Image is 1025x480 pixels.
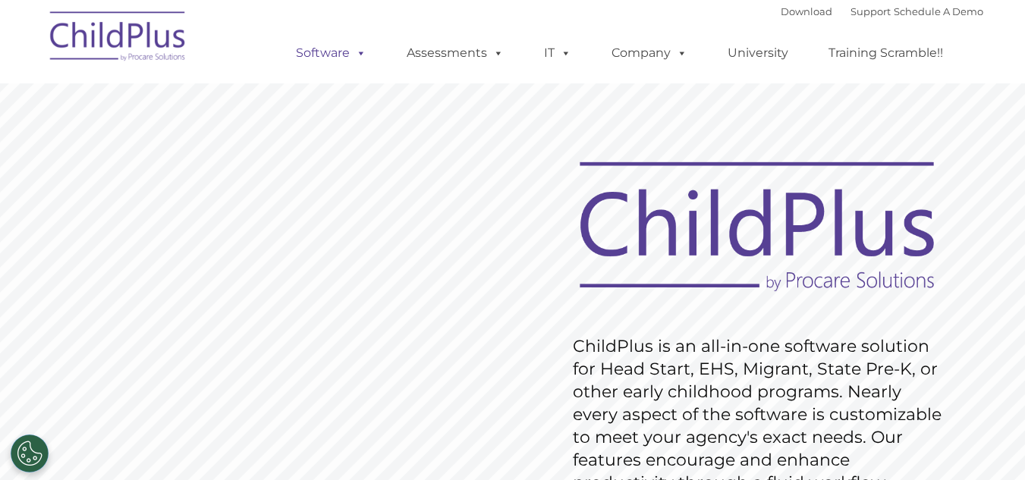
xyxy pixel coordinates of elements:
[781,5,832,17] a: Download
[11,435,49,472] button: Cookies Settings
[850,5,891,17] a: Support
[596,38,703,68] a: Company
[391,38,519,68] a: Assessments
[949,407,1025,480] iframe: Chat Widget
[813,38,958,68] a: Training Scramble!!
[281,38,382,68] a: Software
[42,1,194,77] img: ChildPlus by Procare Solutions
[781,5,983,17] font: |
[529,38,586,68] a: IT
[949,407,1025,480] div: Widget de chat
[712,38,803,68] a: University
[894,5,983,17] a: Schedule A Demo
